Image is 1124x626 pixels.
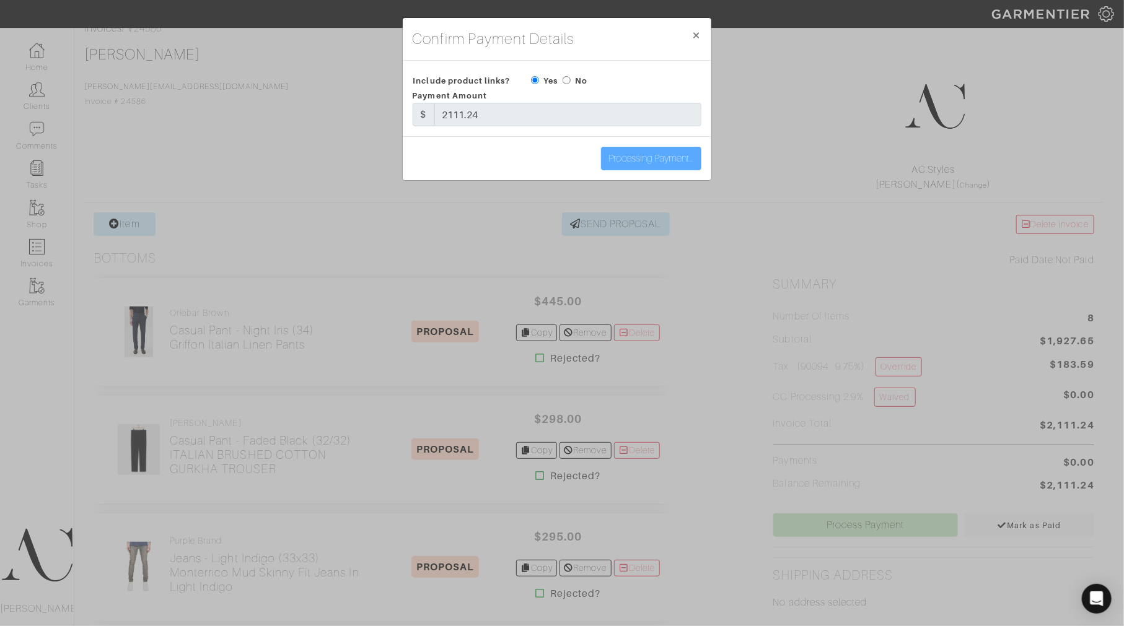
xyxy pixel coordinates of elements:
[1082,584,1112,614] div: Open Intercom Messenger
[413,28,574,50] h4: Confirm Payment Details
[413,72,511,90] span: Include product links?
[692,27,701,43] span: ×
[575,75,587,87] label: No
[413,91,488,100] span: Payment Amount
[413,103,435,126] div: $
[543,75,558,87] label: Yes
[601,147,701,170] input: Processing Payment...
